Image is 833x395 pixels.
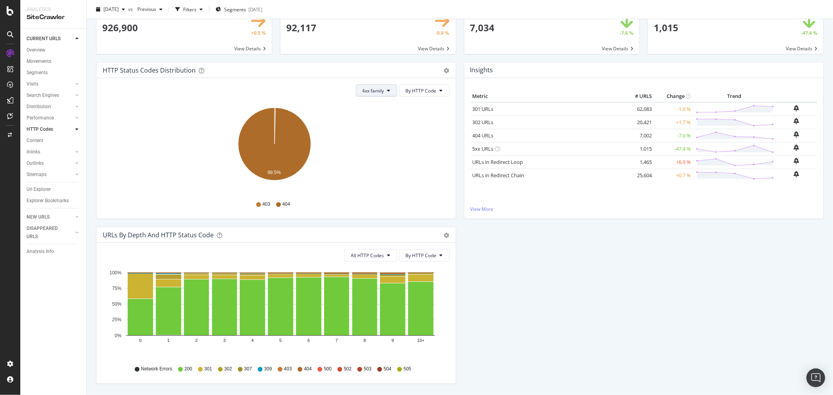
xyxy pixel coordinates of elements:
span: 403 [284,366,292,372]
a: Sitemaps [27,171,73,179]
a: Url Explorer [27,185,81,194]
td: 1,465 [623,155,654,169]
a: DISAPPEARED URLS [27,224,73,241]
button: Previous [134,3,166,16]
div: bell-plus [794,158,799,164]
a: Performance [27,114,73,122]
div: Distribution [27,103,51,111]
td: 25,604 [623,169,654,182]
th: # URLS [623,91,654,102]
div: Analysis Info [27,247,54,256]
div: gear [444,68,449,73]
div: bell-plus [794,171,799,177]
td: 62,083 [623,102,654,116]
span: 302 [224,366,232,372]
text: 3 [223,338,226,343]
text: 75% [112,286,121,291]
div: Search Engines [27,91,59,100]
text: 0 [139,338,141,343]
div: Content [27,137,43,145]
div: Explorer Bookmarks [27,197,69,205]
td: +1.7 % [654,116,693,129]
span: All HTTP Codes [351,252,384,259]
a: Analysis Info [27,247,81,256]
a: NEW URLS [27,213,73,221]
a: Visits [27,80,73,88]
button: Filters [172,3,206,16]
a: 404 URLs [473,132,494,139]
span: 403 [262,201,270,208]
span: 502 [344,366,351,372]
svg: A chart. [103,268,446,358]
td: 1,015 [623,142,654,155]
div: Filters [183,6,196,12]
div: Sitemaps [27,171,46,179]
text: 9 [392,338,394,343]
div: URLs by Depth and HTTP Status Code [103,231,214,239]
span: 309 [264,366,272,372]
text: 1 [167,338,169,343]
div: Analytics [27,6,80,13]
td: +6.9 % [654,155,693,169]
div: bell-plus [794,144,799,151]
div: Inlinks [27,148,40,156]
div: Overview [27,46,45,54]
text: 8 [364,338,366,343]
th: Trend [693,91,776,102]
span: 307 [244,366,252,372]
button: 4xx family [356,84,397,97]
text: 0% [115,333,122,338]
span: 503 [364,366,371,372]
span: 505 [403,366,411,372]
span: By HTTP Code [406,87,437,94]
div: Segments [27,69,48,77]
td: +0.7 % [654,169,693,182]
a: URLs in Redirect Chain [473,172,524,179]
text: 25% [112,317,121,323]
a: Segments [27,69,81,77]
button: By HTTP Code [399,84,449,97]
th: Metric [471,91,623,102]
div: bell-plus [794,131,799,137]
div: Open Intercom Messenger [806,368,825,387]
svg: A chart. [103,103,446,194]
a: Movements [27,57,81,66]
span: Previous [134,6,156,12]
div: [DATE] [248,6,262,12]
a: Content [27,137,81,145]
td: -7.6 % [654,129,693,142]
div: Url Explorer [27,185,51,194]
a: Search Engines [27,91,73,100]
button: Segments[DATE] [212,3,266,16]
div: Outlinks [27,159,44,167]
div: Visits [27,80,38,88]
a: Inlinks [27,148,73,156]
text: 2 [195,338,198,343]
div: HTTP Status Codes Distribution [103,66,196,74]
a: View More [471,206,817,212]
a: Outlinks [27,159,73,167]
a: Explorer Bookmarks [27,197,81,205]
a: 301 URLs [473,105,494,112]
a: URLs in Redirect Loop [473,158,523,165]
text: 5 [279,338,282,343]
div: gear [444,233,449,238]
a: 5xx URLs [473,145,494,152]
text: 100% [109,270,121,276]
div: bell-plus [794,105,799,111]
a: Overview [27,46,81,54]
button: [DATE] [93,3,128,16]
span: By HTTP Code [406,252,437,259]
div: bell-plus [794,118,799,124]
span: Network Errors [141,366,172,372]
td: -1.0 % [654,102,693,116]
div: Performance [27,114,54,122]
div: SiteCrawler [27,13,80,22]
td: 20,421 [623,116,654,129]
span: 2025 Aug. 24th [103,6,119,12]
text: 99.5% [268,170,281,175]
span: vs [128,6,134,12]
a: Distribution [27,103,73,111]
text: 10+ [417,338,425,343]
